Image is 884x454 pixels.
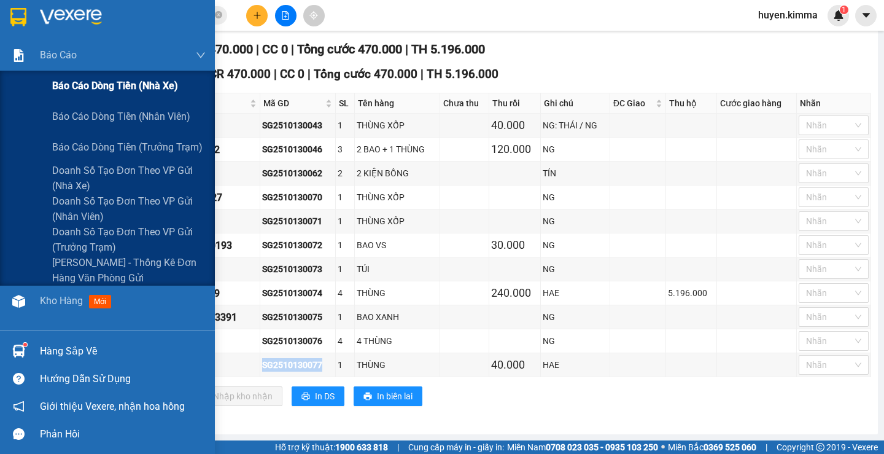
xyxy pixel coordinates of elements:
span: down [196,50,206,60]
div: 1 [338,238,353,252]
div: SG2510130062 [262,166,333,180]
img: icon-new-feature [833,10,844,21]
div: 120.000 [491,141,538,158]
sup: 1 [23,343,27,346]
div: SG2510130043 [262,119,333,132]
div: BÁN LẺ KHÔNG GIAO HOÁ ĐƠN [10,40,71,99]
button: printerIn DS [292,386,344,406]
span: aim [309,11,318,20]
td: SG2510130072 [260,233,336,257]
div: 1 [338,214,353,228]
td: SG2510130062 [260,162,336,186]
div: 2 [338,166,353,180]
span: ⚪️ [661,445,665,450]
div: THÙNG [357,358,437,372]
td: SG2510130074 [260,281,336,305]
span: Tổng cước 470.000 [314,67,417,81]
button: plus [246,5,268,26]
span: Báo cáo [40,47,77,63]
div: TÍN [543,166,607,180]
th: Chưa thu [440,93,490,114]
span: Doanh số tạo đơn theo VP gửi (trưởng trạm) [52,224,206,255]
th: Ghi chú [541,93,610,114]
td: SG2510130071 [260,209,336,233]
span: TH 5.196.000 [411,42,485,57]
button: file-add [275,5,297,26]
div: 1 [338,190,353,204]
span: | [766,440,767,454]
div: TÚI [357,262,437,276]
div: SG2510130072 [262,238,333,252]
button: downloadNhập kho nhận [190,386,282,406]
div: SG2510130073 [262,262,333,276]
td: SG2510130075 [260,305,336,329]
span: huyen.kimma [748,7,828,23]
th: Tên hàng [355,93,440,114]
span: ĐC Giao [613,96,653,110]
div: NG [543,238,607,252]
th: SL [336,93,355,114]
span: mới [89,295,111,308]
img: warehouse-icon [12,295,25,308]
span: Kho hàng [40,295,83,307]
span: | [291,42,294,57]
div: THÙNG XỐP [357,214,437,228]
span: | [397,440,399,454]
th: Thu rồi [489,93,541,114]
div: TP. [PERSON_NAME] [80,10,178,40]
div: 2 KIỆN BÔNG [357,166,437,180]
div: NG [543,310,607,324]
div: 4 [338,286,353,300]
button: caret-down [855,5,877,26]
th: Thu hộ [666,93,717,114]
span: Giới thiệu Vexere, nhận hoa hồng [40,399,185,414]
div: HAE [543,286,607,300]
div: 1 [338,119,353,132]
div: 2 BAO + 1 THÙNG [357,143,437,156]
div: 1 [338,310,353,324]
span: Doanh số tạo đơn theo VP gửi (nhà xe) [52,163,206,194]
span: message [13,428,25,440]
th: Cước giao hàng [717,93,797,114]
img: logo-vxr [10,8,26,26]
div: 5.196.000 [668,286,715,300]
span: printer [363,392,372,402]
span: CR 470.000 [209,67,271,81]
div: Nhãn [800,96,867,110]
span: In DS [315,389,335,403]
td: SG2510130073 [260,257,336,281]
div: SG2510130075 [262,310,333,324]
div: Hàng sắp về [40,342,206,361]
span: Gửi: [10,12,29,25]
div: NG [543,214,607,228]
button: printerIn biên lai [354,386,422,406]
span: | [405,42,408,57]
td: SG2510130076 [260,329,336,353]
span: CR 470.000 [190,42,253,57]
strong: 0369 525 060 [704,442,756,452]
div: NG [543,262,607,276]
span: [PERSON_NAME] - Thống kê đơn hàng văn phòng gửi [52,255,206,286]
span: Nhận: [80,12,109,25]
span: close-circle [215,10,222,22]
div: SG2510130070 [262,190,333,204]
span: Tổng cước 470.000 [297,42,402,57]
td: SG2510130077 [260,353,336,377]
img: warehouse-icon [12,345,25,358]
div: NG [543,190,607,204]
div: NG [543,143,607,156]
span: copyright [816,443,824,452]
span: printer [301,392,310,402]
div: Phản hồi [40,425,206,444]
td: SG2510130043 [260,114,336,138]
div: 40.000 [491,356,538,374]
span: Mã GD [263,96,323,110]
div: HAE [543,358,607,372]
button: aim [303,5,325,26]
div: NG: THÁI / NG [543,119,607,132]
span: Hỗ trợ kỹ thuật: [275,440,388,454]
div: THÙNG XỐP [357,119,437,132]
span: notification [13,401,25,412]
strong: 0708 023 035 - 0935 103 250 [546,442,658,452]
div: SG2510130046 [262,143,333,156]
